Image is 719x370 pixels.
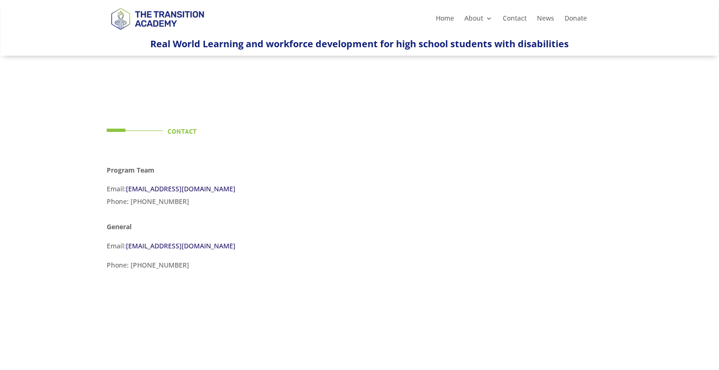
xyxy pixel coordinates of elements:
img: TTA Brand_TTA Primary Logo_Horizontal_Light BG [107,2,208,35]
a: News [537,15,554,25]
p: Email: Phone: [PHONE_NUMBER] [107,183,345,214]
a: About [464,15,492,25]
a: Donate [565,15,587,25]
strong: General [107,222,132,231]
h4: Contact [168,128,345,139]
p: Phone: [PHONE_NUMBER] [107,259,345,278]
span: Real World Learning and workforce development for high school students with disabilities [150,37,569,50]
a: Home [436,15,454,25]
a: Contact [503,15,527,25]
a: [EMAIL_ADDRESS][DOMAIN_NAME] [126,184,235,193]
a: Logo-Noticias [107,28,208,37]
strong: Program Team [107,166,154,174]
a: [EMAIL_ADDRESS][DOMAIN_NAME] [126,241,235,250]
p: Email: [107,240,345,259]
